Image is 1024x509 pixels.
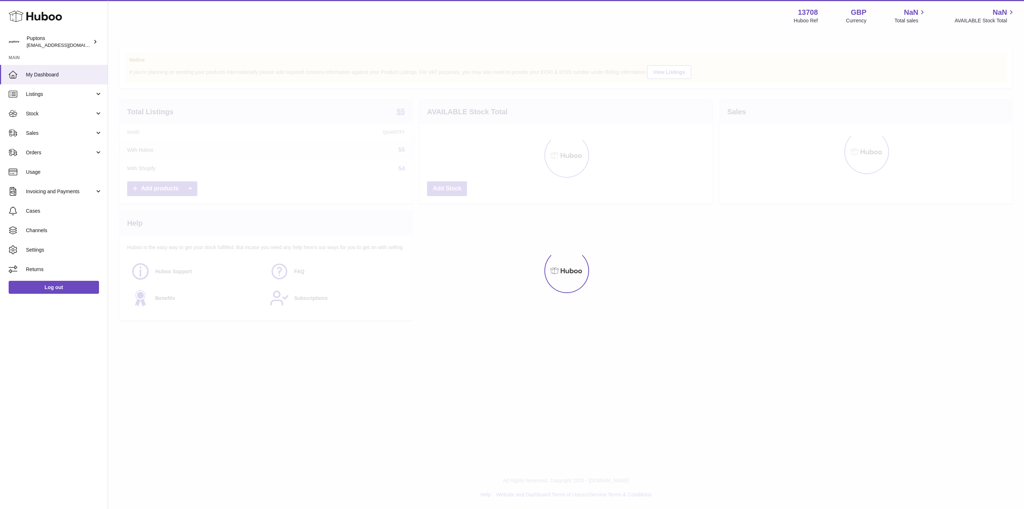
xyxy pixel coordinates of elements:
[26,110,95,117] span: Stock
[9,281,99,294] a: Log out
[27,42,106,48] span: [EMAIL_ADDRESS][DOMAIN_NAME]
[955,8,1015,24] a: NaN AVAILABLE Stock Total
[894,17,926,24] span: Total sales
[26,91,95,98] span: Listings
[993,8,1007,17] span: NaN
[904,8,918,17] span: NaN
[27,35,91,49] div: Puptons
[9,36,19,47] img: hello@puptons.com
[794,17,818,24] div: Huboo Ref
[846,17,867,24] div: Currency
[851,8,866,17] strong: GBP
[26,149,95,156] span: Orders
[26,169,102,176] span: Usage
[26,208,102,214] span: Cases
[26,266,102,273] span: Returns
[26,130,95,137] span: Sales
[26,188,95,195] span: Invoicing and Payments
[26,71,102,78] span: My Dashboard
[955,17,1015,24] span: AVAILABLE Stock Total
[26,247,102,253] span: Settings
[894,8,926,24] a: NaN Total sales
[26,227,102,234] span: Channels
[798,8,818,17] strong: 13708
